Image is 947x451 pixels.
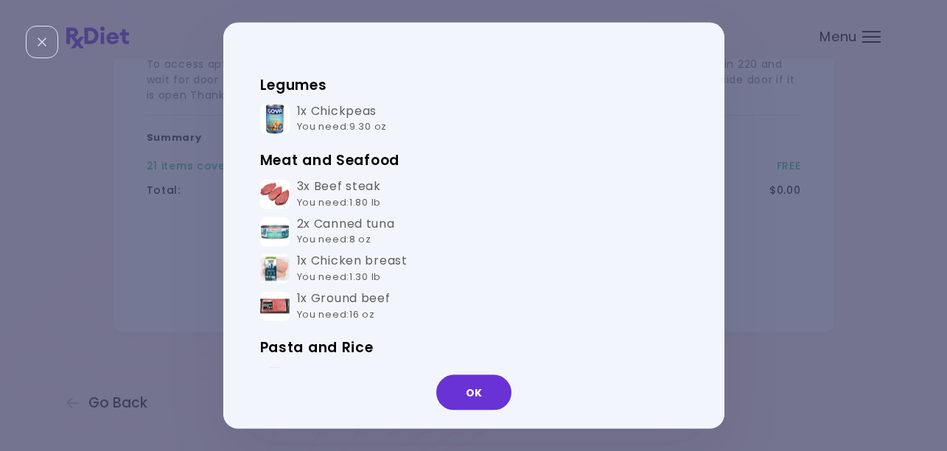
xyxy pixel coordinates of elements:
button: OK [436,374,511,410]
span: You need : 8 oz [297,232,371,246]
div: 1x Soba noodles [297,366,396,398]
span: You need : 16 oz [297,307,375,321]
h3: Legumes [260,73,688,97]
span: You need : 1.30 lb [297,270,382,284]
div: 1x Chicken breast [297,254,408,285]
div: 1x Chickpeas [297,103,388,135]
div: Close [26,26,58,58]
div: 2x Canned tuna [297,216,395,248]
span: You need : 9.30 oz [297,119,388,133]
div: 1x Ground beef [297,290,391,322]
h3: Meat and Seafood [260,149,688,172]
span: You need : 1.80 lb [297,195,382,209]
h3: Pasta and Rice [260,336,688,360]
div: 3x Beef steak [297,179,382,211]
